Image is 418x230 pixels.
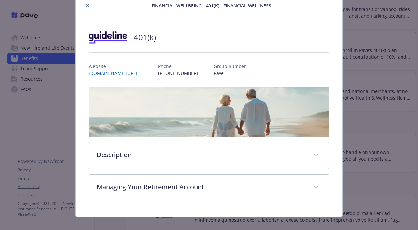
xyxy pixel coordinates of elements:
p: Pave [214,70,246,76]
img: Guideline, Inc. [89,28,127,47]
a: [DOMAIN_NAME][URL] [89,70,143,76]
div: Description [89,142,329,169]
p: Website [89,63,143,70]
h2: 401(k) [134,32,156,43]
p: [PHONE_NUMBER] [158,70,198,76]
p: Managing Your Retirement Account [97,182,306,192]
p: Phone [158,63,198,70]
button: close [83,2,91,9]
div: Managing Your Retirement Account [89,175,329,201]
span: Financial Wellbeing - 401(k) - Financial Wellness [152,2,271,9]
img: banner [89,87,330,137]
p: Description [97,150,306,160]
p: Group number [214,63,246,70]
